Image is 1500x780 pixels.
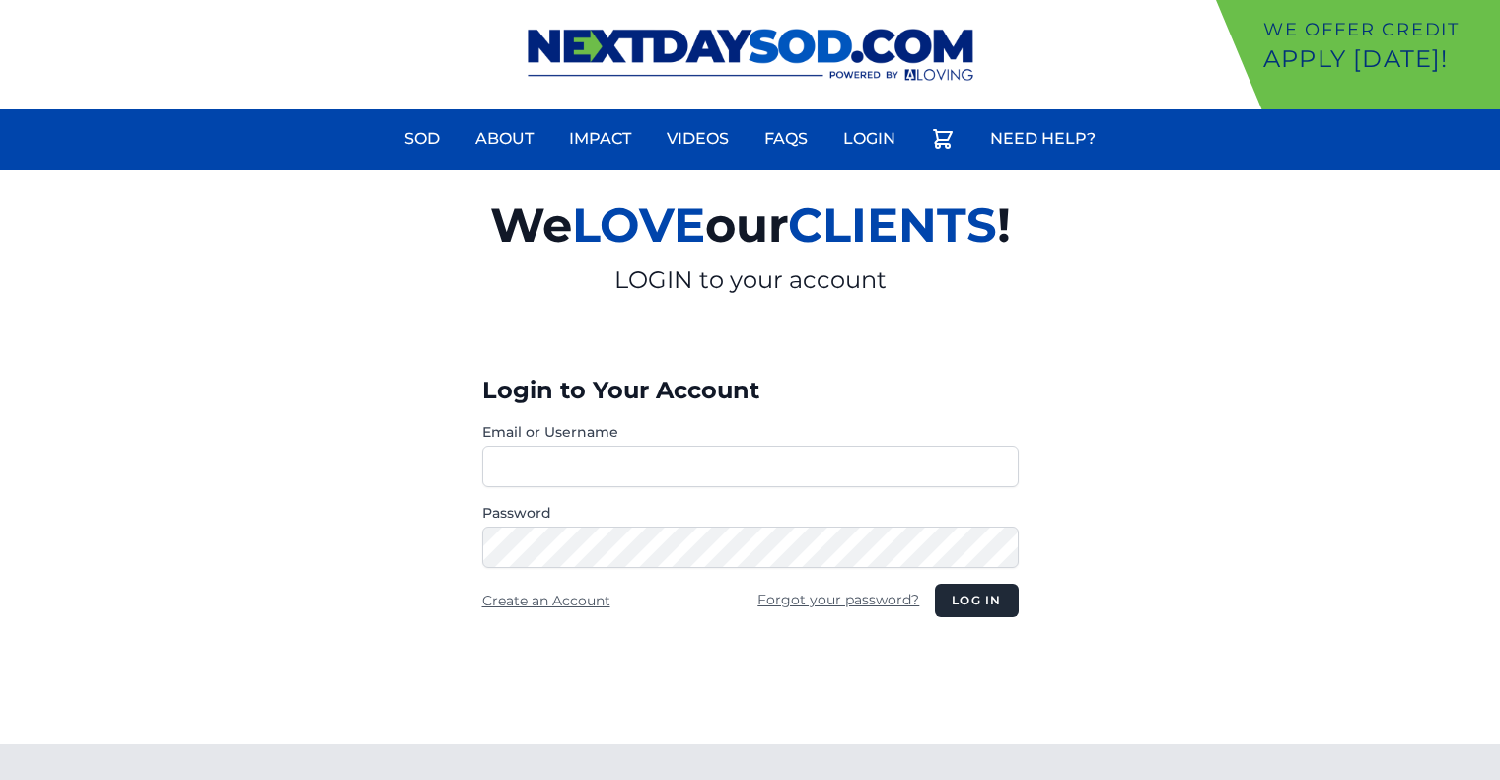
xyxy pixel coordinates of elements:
a: Sod [393,115,452,163]
h2: We our ! [261,185,1240,264]
label: Password [482,503,1019,523]
a: FAQs [752,115,820,163]
p: We offer Credit [1263,16,1492,43]
h3: Login to Your Account [482,375,1019,406]
a: About [464,115,545,163]
button: Log in [935,584,1018,617]
a: Need Help? [978,115,1107,163]
span: CLIENTS [788,196,997,253]
span: LOVE [572,196,705,253]
a: Login [831,115,907,163]
p: LOGIN to your account [261,264,1240,296]
a: Create an Account [482,592,610,609]
label: Email or Username [482,422,1019,442]
p: Apply [DATE]! [1263,43,1492,75]
a: Videos [655,115,741,163]
a: Forgot your password? [757,591,919,608]
a: Impact [557,115,643,163]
